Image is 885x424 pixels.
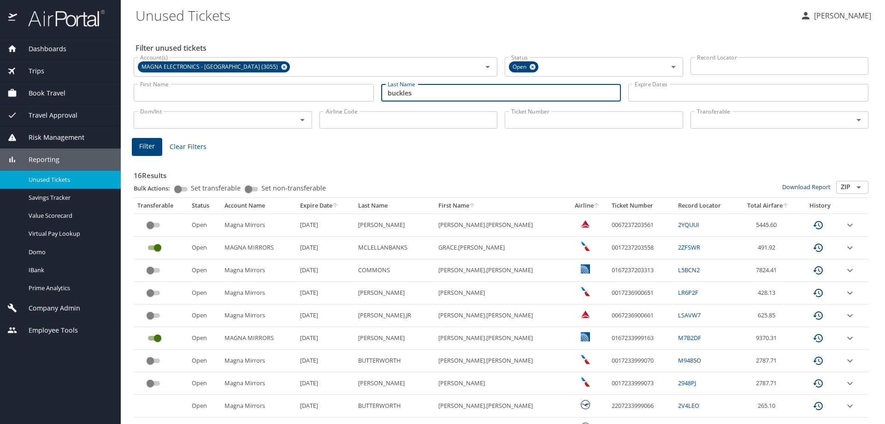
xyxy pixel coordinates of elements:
[354,372,435,395] td: [PERSON_NAME]
[844,355,855,366] button: expand row
[354,259,435,282] td: COMMONS
[581,264,590,274] img: United Airlines
[581,219,590,228] img: Delta Airlines
[737,198,799,214] th: Total Airfare
[17,303,80,313] span: Company Admin
[469,203,476,209] button: sort
[17,132,84,143] span: Risk Management
[852,181,865,194] button: Open
[296,327,354,350] td: [DATE]
[17,110,77,120] span: Travel Approval
[608,259,674,282] td: 0167237203313
[737,282,799,305] td: 428.13
[166,138,210,155] button: Clear Filters
[221,237,296,259] td: MAGNA MIRRORS
[844,333,855,344] button: expand row
[18,9,105,27] img: airportal-logo.png
[188,372,221,395] td: Open
[608,214,674,236] td: 0067237203561
[844,265,855,276] button: expand row
[844,378,855,389] button: expand row
[435,198,567,214] th: First Name
[188,259,221,282] td: Open
[188,237,221,259] td: Open
[581,242,590,251] img: American Airlines
[844,400,855,412] button: expand row
[296,237,354,259] td: [DATE]
[191,185,241,191] span: Set transferable
[608,305,674,327] td: 0067236900661
[296,259,354,282] td: [DATE]
[435,327,567,350] td: [PERSON_NAME].[PERSON_NAME]
[17,155,59,165] span: Reporting
[667,60,680,73] button: Open
[29,284,110,293] span: Prime Analytics
[796,7,875,24] button: [PERSON_NAME]
[29,266,110,275] span: IBank
[844,242,855,253] button: expand row
[17,66,44,76] span: Trips
[737,372,799,395] td: 2787.71
[221,350,296,372] td: Magna Mirrors
[678,379,696,387] a: 2948PJ
[608,372,674,395] td: 0017233999073
[354,305,435,327] td: [PERSON_NAME].JR
[481,60,494,73] button: Open
[188,395,221,418] td: Open
[221,305,296,327] td: Magna Mirrors
[608,237,674,259] td: 0017237203558
[296,372,354,395] td: [DATE]
[139,141,155,152] span: Filter
[435,237,567,259] td: GRACE.[PERSON_NAME]
[354,214,435,236] td: [PERSON_NAME]
[435,350,567,372] td: [PERSON_NAME].[PERSON_NAME]
[332,203,339,209] button: sort
[435,214,567,236] td: [PERSON_NAME].[PERSON_NAME]
[17,88,65,98] span: Book Travel
[296,113,309,126] button: Open
[221,395,296,418] td: Magna Mirrors
[29,248,110,257] span: Domo
[799,198,841,214] th: History
[261,185,326,191] span: Set non-transferable
[138,61,290,72] div: MAGNA ELECTRONICS - [GEOGRAPHIC_DATA] (3055)
[844,220,855,231] button: expand row
[581,310,590,319] img: Delta Airlines
[678,311,701,319] a: LSAVW7
[594,203,600,209] button: sort
[581,377,590,387] img: American Airlines
[188,327,221,350] td: Open
[737,395,799,418] td: 265.10
[678,401,699,410] a: 2V4LEO
[737,350,799,372] td: 2787.71
[844,310,855,321] button: expand row
[137,202,184,210] div: Transferable
[678,288,698,297] a: LR6P2F
[354,237,435,259] td: MCLELLANBANKS
[678,356,701,364] a: M9485O
[29,211,110,220] span: Value Scorecard
[221,214,296,236] td: Magna Mirrors
[132,138,162,156] button: Filter
[17,44,66,54] span: Dashboards
[8,9,18,27] img: icon-airportal.png
[221,372,296,395] td: Magna Mirrors
[17,325,78,335] span: Employee Tools
[783,203,789,209] button: sort
[29,193,110,202] span: Savings Tracker
[509,61,538,72] div: Open
[608,198,674,214] th: Ticket Number
[354,282,435,305] td: [PERSON_NAME]
[678,334,701,342] a: M7B2DF
[737,327,799,350] td: 9370.31
[188,350,221,372] td: Open
[674,198,737,214] th: Record Locator
[737,305,799,327] td: 625.85
[221,327,296,350] td: MAGNA MIRRORS
[581,400,590,409] img: Lufthansa
[296,198,354,214] th: Expire Date
[296,214,354,236] td: [DATE]
[782,183,831,191] a: Download Report
[581,355,590,364] img: American Airlines
[296,305,354,327] td: [DATE]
